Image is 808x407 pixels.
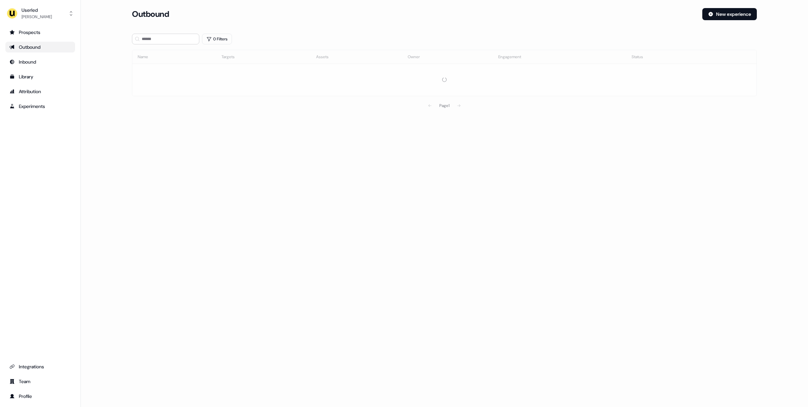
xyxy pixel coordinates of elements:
[9,88,71,95] div: Attribution
[9,29,71,36] div: Prospects
[5,101,75,112] a: Go to experiments
[9,378,71,385] div: Team
[5,86,75,97] a: Go to attribution
[9,393,71,400] div: Profile
[5,361,75,372] a: Go to integrations
[5,5,75,22] button: Userled[PERSON_NAME]
[9,44,71,50] div: Outbound
[9,103,71,110] div: Experiments
[22,13,52,20] div: [PERSON_NAME]
[5,42,75,52] a: Go to outbound experience
[9,363,71,370] div: Integrations
[702,8,757,20] button: New experience
[5,57,75,67] a: Go to Inbound
[22,7,52,13] div: Userled
[5,27,75,38] a: Go to prospects
[9,73,71,80] div: Library
[9,59,71,65] div: Inbound
[202,34,232,44] button: 0 Filters
[5,71,75,82] a: Go to templates
[5,391,75,402] a: Go to profile
[132,9,169,19] h3: Outbound
[5,376,75,387] a: Go to team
